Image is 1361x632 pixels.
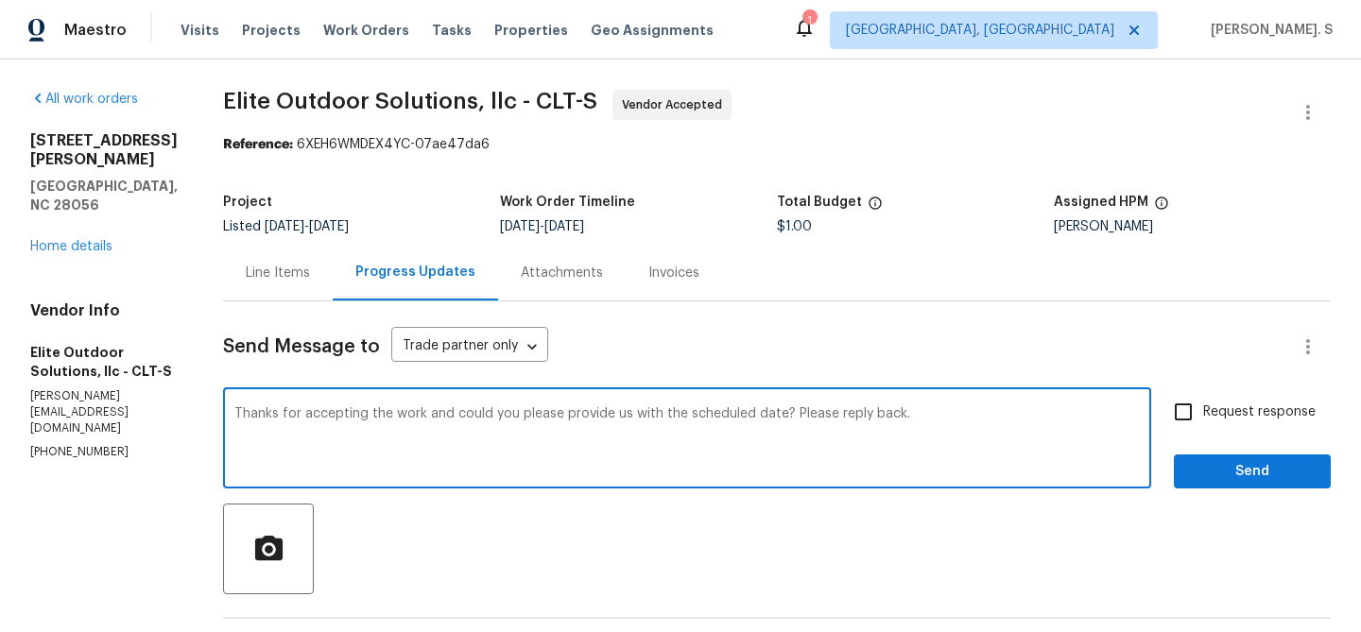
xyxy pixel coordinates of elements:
h2: [STREET_ADDRESS][PERSON_NAME] [30,131,178,169]
span: Maestro [64,21,127,40]
span: Request response [1203,402,1316,422]
h5: Assigned HPM [1054,196,1148,209]
span: Elite Outdoor Solutions, llc - CLT-S [223,90,597,112]
div: Invoices [648,264,699,282]
span: Vendor Accepted [622,95,730,114]
div: 6XEH6WMDEX4YC-07ae47da6 [223,135,1331,154]
span: Tasks [432,24,472,37]
span: [PERSON_NAME]. S [1203,21,1333,40]
h5: [GEOGRAPHIC_DATA], NC 28056 [30,177,178,214]
span: Send [1189,460,1316,484]
span: Work Orders [323,21,409,40]
span: [DATE] [544,220,584,233]
span: The hpm assigned to this work order. [1154,196,1169,220]
div: Attachments [521,264,603,282]
h5: Elite Outdoor Solutions, llc - CLT-S [30,343,178,381]
span: Visits [181,21,219,40]
p: [PERSON_NAME][EMAIL_ADDRESS][DOMAIN_NAME] [30,388,178,436]
p: [PHONE_NUMBER] [30,444,178,460]
span: The total cost of line items that have been proposed by Opendoor. This sum includes line items th... [868,196,883,220]
div: Progress Updates [355,263,475,282]
div: [PERSON_NAME] [1054,220,1331,233]
h4: Vendor Info [30,301,178,320]
textarea: Thanks for accepting the work and could you please provide us with the scheduled date? Please rep... [234,407,1140,473]
span: Projects [242,21,301,40]
span: - [500,220,584,233]
span: $1.00 [777,220,812,233]
span: Send Message to [223,337,380,356]
span: Properties [494,21,568,40]
h5: Total Budget [777,196,862,209]
div: Line Items [246,264,310,282]
button: Send [1174,454,1331,489]
span: [GEOGRAPHIC_DATA], [GEOGRAPHIC_DATA] [846,21,1114,40]
span: - [265,220,349,233]
span: Geo Assignments [591,21,714,40]
span: [DATE] [309,220,349,233]
div: Trade partner only [391,332,548,363]
a: Home details [30,240,112,253]
h5: Project [223,196,272,209]
span: [DATE] [265,220,304,233]
a: All work orders [30,93,138,106]
span: Listed [223,220,349,233]
b: Reference: [223,138,293,151]
h5: Work Order Timeline [500,196,635,209]
span: [DATE] [500,220,540,233]
div: 1 [802,11,816,30]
